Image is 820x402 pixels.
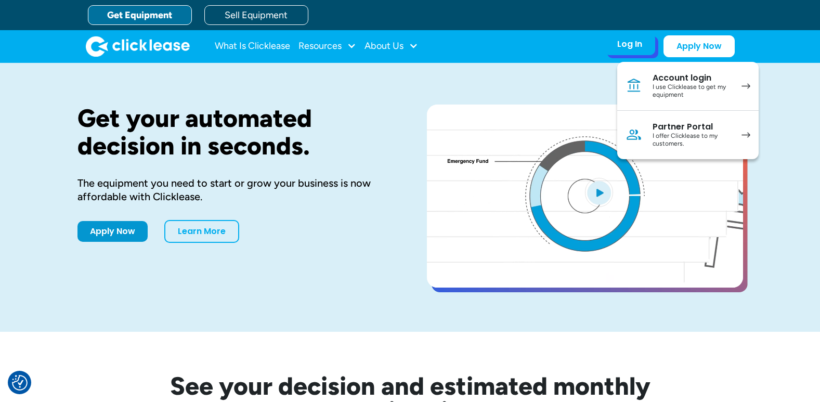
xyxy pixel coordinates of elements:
a: Account loginI use Clicklease to get my equipment [617,62,759,111]
img: Blue play button logo on a light blue circular background [585,178,613,207]
div: I use Clicklease to get my equipment [653,83,731,99]
img: Clicklease logo [86,36,190,57]
a: What Is Clicklease [215,36,290,57]
a: Apply Now [77,221,148,242]
div: About Us [365,36,418,57]
div: Account login [653,73,731,83]
img: Revisit consent button [12,375,28,391]
div: I offer Clicklease to my customers. [653,132,731,148]
img: Person icon [626,126,642,143]
a: Get Equipment [88,5,192,25]
a: Learn More [164,220,239,243]
a: Partner PortalI offer Clicklease to my customers. [617,111,759,159]
nav: Log In [617,62,759,159]
a: Sell Equipment [204,5,308,25]
div: Log In [617,39,642,49]
img: arrow [741,132,750,138]
h1: Get your automated decision in seconds. [77,105,394,160]
button: Consent Preferences [12,375,28,391]
img: Bank icon [626,77,642,94]
a: home [86,36,190,57]
div: Partner Portal [653,122,731,132]
a: Apply Now [663,35,735,57]
a: open lightbox [427,105,743,288]
img: arrow [741,83,750,89]
div: Resources [298,36,356,57]
div: The equipment you need to start or grow your business is now affordable with Clicklease. [77,176,394,203]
